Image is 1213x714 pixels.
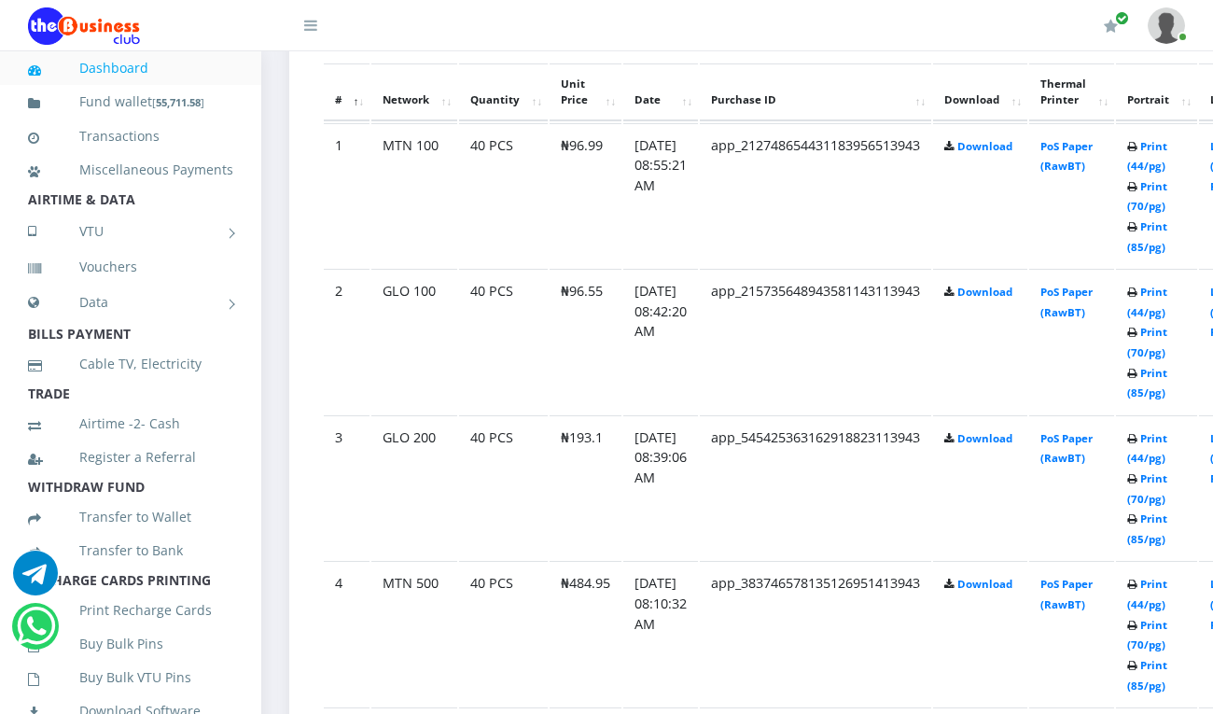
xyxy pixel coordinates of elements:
td: 40 PCS [459,561,548,706]
a: Print (44/pg) [1127,139,1167,174]
a: Download [957,577,1012,591]
td: ₦193.1 [550,415,621,560]
th: #: activate to sort column descending [324,63,369,121]
td: ₦96.99 [550,123,621,268]
i: Renew/Upgrade Subscription [1104,19,1118,34]
a: Print (70/pg) [1127,179,1167,214]
a: Chat for support [17,618,55,649]
th: Date: activate to sort column ascending [623,63,698,121]
a: Print Recharge Cards [28,589,233,632]
td: 2 [324,269,369,413]
a: Airtime -2- Cash [28,402,233,445]
a: Vouchers [28,245,233,288]
a: Print (85/pg) [1127,366,1167,400]
small: [ ] [152,95,204,109]
td: [DATE] 08:39:06 AM [623,415,698,560]
td: app_383746578135126951413943 [700,561,931,706]
th: Network: activate to sort column ascending [371,63,457,121]
td: ₦484.95 [550,561,621,706]
td: 3 [324,415,369,560]
a: PoS Paper (RawBT) [1040,285,1093,319]
td: app_212748654431183956513943 [700,123,931,268]
td: [DATE] 08:55:21 AM [623,123,698,268]
a: Print (85/pg) [1127,219,1167,254]
a: Print (85/pg) [1127,658,1167,693]
a: Cable TV, Electricity [28,343,233,385]
span: Renew/Upgrade Subscription [1115,11,1129,25]
a: VTU [28,208,233,255]
a: PoS Paper (RawBT) [1040,139,1093,174]
a: Download [957,139,1012,153]
a: Print (44/pg) [1127,431,1167,466]
img: User [1148,7,1185,44]
a: Dashboard [28,47,233,90]
a: Buy Bulk Pins [28,623,233,665]
td: GLO 100 [371,269,457,413]
a: Print (70/pg) [1127,325,1167,359]
td: [DATE] 08:42:20 AM [623,269,698,413]
a: Download [957,285,1012,299]
a: Print (70/pg) [1127,471,1167,506]
a: Download [957,431,1012,445]
th: Purchase ID: activate to sort column ascending [700,63,931,121]
a: Fund wallet[55,711.58] [28,80,233,124]
a: Print (70/pg) [1127,618,1167,652]
a: Transactions [28,115,233,158]
a: Register a Referral [28,436,233,479]
a: Print (85/pg) [1127,511,1167,546]
td: 4 [324,561,369,706]
th: Unit Price: activate to sort column ascending [550,63,621,121]
td: 1 [324,123,369,268]
a: Chat for support [13,565,58,595]
img: Logo [28,7,140,45]
td: [DATE] 08:10:32 AM [623,561,698,706]
th: Quantity: activate to sort column ascending [459,63,548,121]
a: Print (44/pg) [1127,577,1167,611]
td: app_215735648943581143113943 [700,269,931,413]
a: Transfer to Wallet [28,496,233,539]
td: MTN 100 [371,123,457,268]
th: Portrait: activate to sort column ascending [1116,63,1197,121]
a: PoS Paper (RawBT) [1040,431,1093,466]
a: Data [28,279,233,326]
a: Buy Bulk VTU Pins [28,656,233,699]
td: 40 PCS [459,123,548,268]
td: 40 PCS [459,415,548,560]
td: ₦96.55 [550,269,621,413]
a: PoS Paper (RawBT) [1040,577,1093,611]
td: MTN 500 [371,561,457,706]
b: 55,711.58 [156,95,201,109]
a: Transfer to Bank [28,529,233,572]
a: Miscellaneous Payments [28,148,233,191]
th: Thermal Printer: activate to sort column ascending [1029,63,1114,121]
a: Print (44/pg) [1127,285,1167,319]
td: app_545425363162918823113943 [700,415,931,560]
td: GLO 200 [371,415,457,560]
th: Download: activate to sort column ascending [933,63,1027,121]
td: 40 PCS [459,269,548,413]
